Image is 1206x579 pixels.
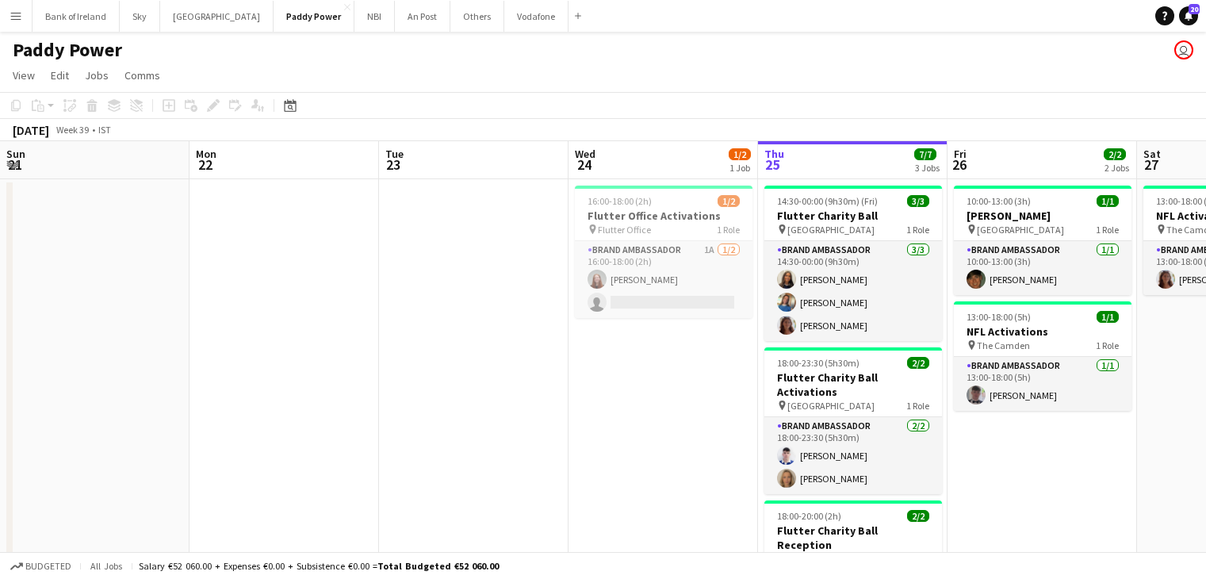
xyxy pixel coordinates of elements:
div: 1 Job [729,162,750,174]
span: The Camden [977,339,1030,351]
span: Comms [124,68,160,82]
span: 2/2 [907,510,929,522]
span: [GEOGRAPHIC_DATA] [787,400,875,412]
app-job-card: 18:00-23:30 (5h30m)2/2Flutter Charity Ball Activations [GEOGRAPHIC_DATA]1 RoleBrand Ambassador2/2... [764,347,942,494]
div: 2 Jobs [1105,162,1129,174]
app-card-role: Brand Ambassador1/113:00-18:00 (5h)[PERSON_NAME] [954,357,1131,411]
span: View [13,68,35,82]
button: [GEOGRAPHIC_DATA] [160,1,274,32]
span: Jobs [85,68,109,82]
div: [DATE] [13,122,49,138]
span: Budgeted [25,561,71,572]
div: Salary €52 060.00 + Expenses €0.00 + Subsistence €0.00 = [139,560,499,572]
button: Vodafone [504,1,569,32]
span: 1/2 [729,148,751,160]
span: 18:00-23:30 (5h30m) [777,357,860,369]
app-job-card: 14:30-00:00 (9h30m) (Fri)3/3Flutter Charity Ball [GEOGRAPHIC_DATA]1 RoleBrand Ambassador3/314:30-... [764,186,942,341]
span: 3/3 [907,195,929,207]
h3: NFL Activations [954,324,1131,339]
span: 1/1 [1097,195,1119,207]
button: Others [450,1,504,32]
span: 25 [762,155,784,174]
span: 7/7 [914,148,936,160]
span: 20 [1189,4,1200,14]
span: 21 [4,155,25,174]
span: 14:30-00:00 (9h30m) (Fri) [777,195,878,207]
a: Edit [44,65,75,86]
span: Week 39 [52,124,92,136]
button: Budgeted [8,558,74,575]
button: An Post [395,1,450,32]
span: Flutter Office [598,224,651,236]
span: Mon [196,147,216,161]
a: 20 [1179,6,1198,25]
app-job-card: 10:00-13:00 (3h)1/1[PERSON_NAME] [GEOGRAPHIC_DATA]1 RoleBrand Ambassador1/110:00-13:00 (3h)[PERSO... [954,186,1131,295]
a: Jobs [78,65,115,86]
span: 2/2 [1104,148,1126,160]
span: Fri [954,147,967,161]
span: 24 [572,155,595,174]
button: Bank of Ireland [33,1,120,32]
div: 3 Jobs [915,162,940,174]
span: Tue [385,147,404,161]
h1: Paddy Power [13,38,122,62]
span: Total Budgeted €52 060.00 [377,560,499,572]
app-job-card: 16:00-18:00 (2h)1/2Flutter Office Activations Flutter Office1 RoleBrand Ambassador1A1/216:00-18:0... [575,186,752,318]
h3: Flutter Office Activations [575,209,752,223]
button: Sky [120,1,160,32]
h3: Flutter Charity Ball [764,209,942,223]
span: 1 Role [717,224,740,236]
span: 1 Role [1096,224,1119,236]
span: Sun [6,147,25,161]
span: Sat [1143,147,1161,161]
span: 1 Role [906,400,929,412]
h3: Flutter Charity Ball Activations [764,370,942,399]
app-job-card: 13:00-18:00 (5h)1/1NFL Activations The Camden1 RoleBrand Ambassador1/113:00-18:00 (5h)[PERSON_NAME] [954,301,1131,411]
span: 1 Role [906,224,929,236]
span: 23 [383,155,404,174]
span: 10:00-13:00 (3h) [967,195,1031,207]
span: 16:00-18:00 (2h) [588,195,652,207]
a: View [6,65,41,86]
span: Edit [51,68,69,82]
span: 13:00-18:00 (5h) [967,311,1031,323]
span: 26 [951,155,967,174]
span: 27 [1141,155,1161,174]
app-card-role: Brand Ambassador1A1/216:00-18:00 (2h)[PERSON_NAME] [575,241,752,318]
span: [GEOGRAPHIC_DATA] [787,224,875,236]
button: Paddy Power [274,1,354,32]
span: 2/2 [907,357,929,369]
span: [GEOGRAPHIC_DATA] [977,224,1064,236]
span: 22 [193,155,216,174]
button: NBI [354,1,395,32]
span: 1/2 [718,195,740,207]
span: All jobs [87,560,125,572]
app-user-avatar: Katie Shovlin [1174,40,1193,59]
h3: [PERSON_NAME] [954,209,1131,223]
span: Thu [764,147,784,161]
app-card-role: Brand Ambassador3/314:30-00:00 (9h30m)[PERSON_NAME][PERSON_NAME][PERSON_NAME] [764,241,942,341]
app-card-role: Brand Ambassador1/110:00-13:00 (3h)[PERSON_NAME] [954,241,1131,295]
a: Comms [118,65,167,86]
span: Wed [575,147,595,161]
span: 18:00-20:00 (2h) [777,510,841,522]
span: 1 Role [1096,339,1119,351]
h3: Flutter Charity Ball Reception [764,523,942,552]
app-card-role: Brand Ambassador2/218:00-23:30 (5h30m)[PERSON_NAME][PERSON_NAME] [764,417,942,494]
span: 1/1 [1097,311,1119,323]
div: IST [98,124,111,136]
